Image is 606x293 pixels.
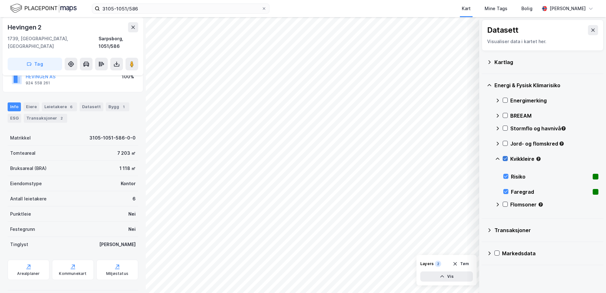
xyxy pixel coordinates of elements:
[8,102,21,111] div: Info
[99,241,136,248] div: [PERSON_NAME]
[10,210,31,218] div: Punktleie
[10,134,31,142] div: Matrikkel
[487,38,598,45] div: Visualiser data i kartet her.
[89,134,136,142] div: 3105-1051-586-0-0
[574,263,606,293] div: Kontrollprogram for chat
[510,125,598,132] div: Stormflo og havnivå
[510,112,598,120] div: BREEAM
[26,81,50,86] div: 924 558 261
[448,259,473,269] button: Tøm
[510,155,598,163] div: Kvikkleire
[132,195,136,203] div: 6
[10,241,28,248] div: Tinglyst
[511,188,590,196] div: Faregrad
[521,5,532,12] div: Bolig
[494,81,598,89] div: Energi & Fysisk Klimarisiko
[68,104,74,110] div: 6
[24,114,67,123] div: Transaksjoner
[10,3,77,14] img: logo.f888ab2527a4732fd821a326f86c7f29.svg
[121,180,136,187] div: Kontor
[10,165,47,172] div: Bruksareal (BRA)
[550,5,586,12] div: [PERSON_NAME]
[80,102,103,111] div: Datasett
[574,263,606,293] iframe: Chat Widget
[100,4,261,13] input: Søk på adresse, matrikkel, gårdeiere, leietakere eller personer
[8,114,21,123] div: ESG
[494,58,598,66] div: Kartlag
[510,97,598,104] div: Energimerking
[10,195,47,203] div: Antall leietakere
[511,173,590,180] div: Risiko
[510,140,598,147] div: Jord- og flomskred
[8,22,43,32] div: Hevingen 2
[59,271,87,276] div: Kommunekart
[8,35,99,50] div: 1739, [GEOGRAPHIC_DATA], [GEOGRAPHIC_DATA]
[420,271,473,282] button: Vis
[10,149,35,157] div: Tomteareal
[10,225,35,233] div: Festegrunn
[559,141,564,146] div: Tooltip anchor
[8,58,62,70] button: Tag
[485,5,507,12] div: Mine Tags
[510,201,598,208] div: Flomsoner
[119,165,136,172] div: 1 118 ㎡
[120,104,127,110] div: 1
[10,180,42,187] div: Eiendomstype
[420,261,434,266] div: Layers
[487,25,519,35] div: Datasett
[561,126,566,131] div: Tooltip anchor
[462,5,471,12] div: Kart
[58,115,65,121] div: 2
[435,261,441,267] div: 2
[538,202,544,207] div: Tooltip anchor
[106,271,128,276] div: Miljøstatus
[106,102,129,111] div: Bygg
[99,35,138,50] div: Sarpsborg, 1051/586
[117,149,136,157] div: 7 203 ㎡
[502,250,598,257] div: Markedsdata
[128,225,136,233] div: Nei
[128,210,136,218] div: Nei
[494,226,598,234] div: Transaksjoner
[17,271,40,276] div: Arealplaner
[23,102,39,111] div: Eiere
[122,73,134,81] div: 100%
[536,156,541,162] div: Tooltip anchor
[42,102,77,111] div: Leietakere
